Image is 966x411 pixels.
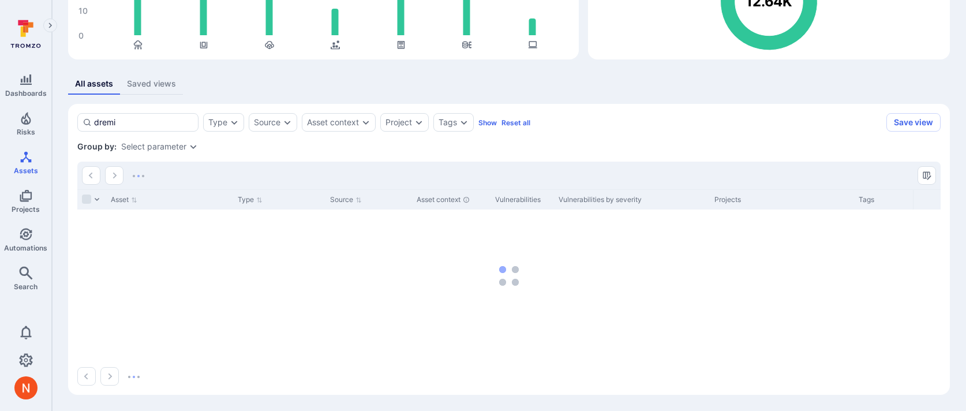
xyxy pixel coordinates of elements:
[43,18,57,32] button: Expand navigation menu
[77,367,96,386] button: Go to the previous page
[77,141,117,152] span: Group by:
[12,205,40,214] span: Projects
[417,195,486,205] div: Asset context
[559,195,705,205] div: Vulnerabilities by severity
[230,118,239,127] button: Expand dropdown
[133,175,144,177] img: Loading...
[14,376,38,399] img: ACg8ocIprwjrgDQnDsNSk9Ghn5p5-B8DpAKWoJ5Gi9syOE4K59tr4Q=s96-c
[208,118,227,127] button: Type
[361,118,370,127] button: Expand dropdown
[82,195,91,204] span: Select all rows
[918,166,936,185] button: Manage columns
[14,166,38,175] span: Assets
[238,195,263,204] button: Sort by Type
[128,376,140,378] img: Loading...
[254,118,280,127] button: Source
[4,244,47,252] span: Automations
[283,118,292,127] button: Expand dropdown
[14,376,38,399] div: Neeren Patki
[121,142,198,151] div: grouping parameters
[414,118,424,127] button: Expand dropdown
[385,118,412,127] button: Project
[463,196,470,203] div: Automatically discovered context associated with the asset
[307,118,359,127] button: Asset context
[78,31,84,40] text: 0
[714,195,849,205] div: Projects
[121,142,186,151] button: Select parameter
[330,195,362,204] button: Sort by Source
[886,113,941,132] button: Save view
[94,117,193,128] input: Search asset
[127,78,176,89] div: Saved views
[100,367,119,386] button: Go to the next page
[46,21,54,31] i: Expand navigation menu
[189,142,198,151] button: Expand dropdown
[82,166,100,185] button: Go to the previous page
[439,118,457,127] button: Tags
[105,166,123,185] button: Go to the next page
[501,118,530,127] button: Reset all
[75,78,113,89] div: All assets
[478,118,497,127] button: Show
[78,6,88,16] text: 10
[459,118,469,127] button: Expand dropdown
[17,128,35,136] span: Risks
[68,73,950,95] div: assets tabs
[495,195,549,205] div: Vulnerabilities
[5,89,47,98] span: Dashboards
[14,282,38,291] span: Search
[111,195,137,204] button: Sort by Asset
